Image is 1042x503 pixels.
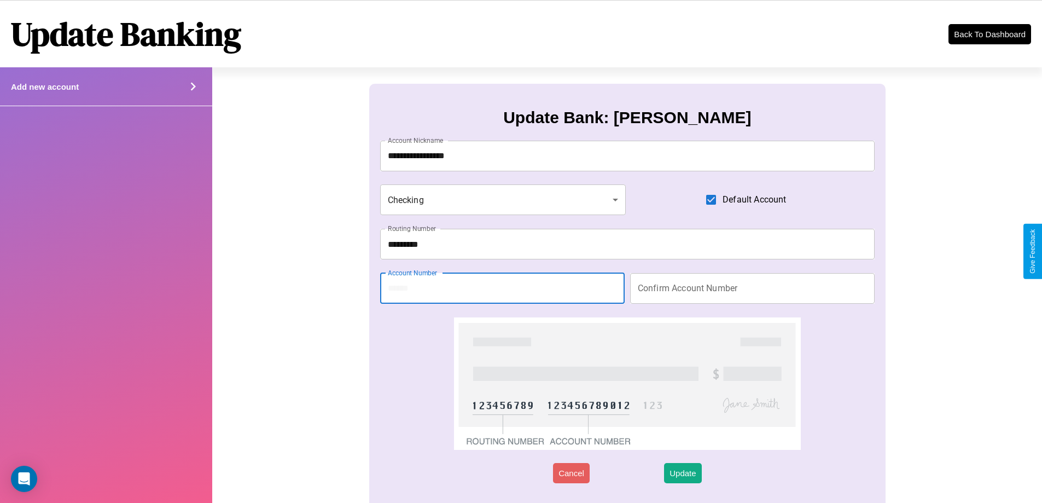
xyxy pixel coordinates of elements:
h4: Add new account [11,82,79,91]
button: Back To Dashboard [948,24,1031,44]
div: Checking [380,184,626,215]
div: Open Intercom Messenger [11,466,37,492]
img: check [454,317,800,450]
label: Account Nickname [388,136,444,145]
span: Default Account [723,193,786,206]
label: Account Number [388,268,437,277]
div: Give Feedback [1029,229,1037,274]
h3: Update Bank: [PERSON_NAME] [503,108,751,127]
h1: Update Banking [11,11,241,56]
label: Routing Number [388,224,436,233]
button: Update [664,463,701,483]
button: Cancel [553,463,590,483]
